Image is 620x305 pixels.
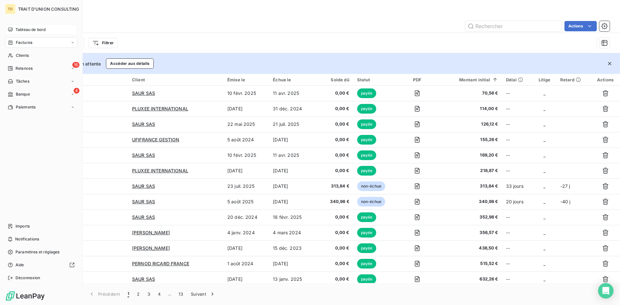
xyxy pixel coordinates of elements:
a: Aide [5,260,77,270]
td: -- [502,117,533,132]
td: 31 déc. 2024 [269,101,315,117]
span: -27 j [560,183,570,189]
button: Actions [564,21,597,31]
div: Actions [594,77,616,82]
button: 3 [144,287,154,301]
span: 0,00 € [319,214,349,220]
span: Tâches [16,78,29,84]
td: [DATE] [269,194,315,209]
td: -- [502,101,533,117]
span: _ [543,137,545,142]
span: Déconnexion [15,275,40,281]
button: Suivant [187,287,220,301]
span: Factures [16,40,32,46]
span: payée [357,212,377,222]
div: Délai [506,77,529,82]
span: SAUR SAS [132,214,155,220]
div: Émise le [227,77,265,82]
td: 15 déc. 2023 [269,240,315,256]
td: [DATE] [269,256,315,271]
span: PLUXEE INTERNATIONAL [132,106,188,111]
td: 4 janv. 2024 [223,225,269,240]
span: 218,87 € [440,168,498,174]
div: Litige [536,77,553,82]
input: Rechercher [465,21,562,31]
td: 23 juil. 2025 [223,178,269,194]
span: payée [357,228,377,238]
span: 313,84 € [319,183,349,189]
span: 0,00 € [319,260,349,267]
span: 0,00 € [319,245,349,251]
span: 70,56 € [440,90,498,97]
span: 632,26 € [440,276,498,282]
a: Paramètres et réglages [5,247,77,257]
span: _ [543,245,545,251]
td: 1 août 2024 [223,256,269,271]
span: SAUR SAS [132,90,155,96]
span: 114,00 € [440,106,498,112]
span: payée [357,119,377,129]
span: _ [543,199,545,204]
td: 10 févr. 2025 [223,86,269,101]
span: non-échue [357,197,385,207]
td: -- [502,271,533,287]
span: [PERSON_NAME] [132,245,170,251]
button: 2 [133,287,143,301]
span: 0,00 € [319,152,349,158]
span: 340,98 € [440,198,498,205]
td: 11 avr. 2025 [269,86,315,101]
span: TRAIT D'UNION CONSULTING [18,6,79,12]
span: SAUR SAS [132,183,155,189]
span: 0,00 € [319,276,349,282]
span: _ [543,152,545,158]
td: 18 févr. 2025 [269,209,315,225]
div: Open Intercom Messenger [598,283,614,299]
span: 356,57 € [440,229,498,236]
span: payée [357,135,377,145]
td: -- [502,240,533,256]
span: payée [357,104,377,114]
div: TD [5,4,15,14]
span: Paiements [16,104,36,110]
a: 15Relances [5,63,77,74]
span: _ [543,214,545,220]
div: Retard [560,77,587,82]
span: payée [357,259,377,269]
span: PERNOD RICARD FRANCE [132,261,189,266]
td: -- [502,163,533,178]
td: 21 juil. 2025 [269,117,315,132]
span: -40 j [560,199,571,204]
div: Client [132,77,220,82]
span: 0,00 € [319,137,349,143]
td: [DATE] [269,163,315,178]
a: 4Banque [5,89,77,99]
span: non-échue [357,181,385,191]
button: 1 [124,287,133,301]
a: Factures [5,37,77,48]
span: UFIFRANCE GESTION [132,137,180,142]
span: Aide [15,262,24,268]
span: _ [543,230,545,235]
span: payée [357,150,377,160]
td: -- [502,132,533,147]
span: Imports [15,223,30,229]
span: SAUR SAS [132,121,155,127]
span: 0,00 € [319,121,349,127]
span: SAUR SAS [132,199,155,204]
button: Accéder aux détails [106,58,154,69]
span: payée [357,243,377,253]
span: _ [543,106,545,111]
button: 13 [175,287,187,301]
div: PDF [402,77,432,82]
span: 4 [74,88,79,94]
a: Tâches [5,76,77,86]
span: 126,12 € [440,121,498,127]
td: 20 déc. 2024 [223,209,269,225]
span: _ [543,168,545,173]
span: _ [543,90,545,96]
span: Notifications [15,236,39,242]
span: Clients [16,53,29,58]
span: payée [357,88,377,98]
td: 22 mai 2025 [223,117,269,132]
span: 0,00 € [319,229,349,236]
